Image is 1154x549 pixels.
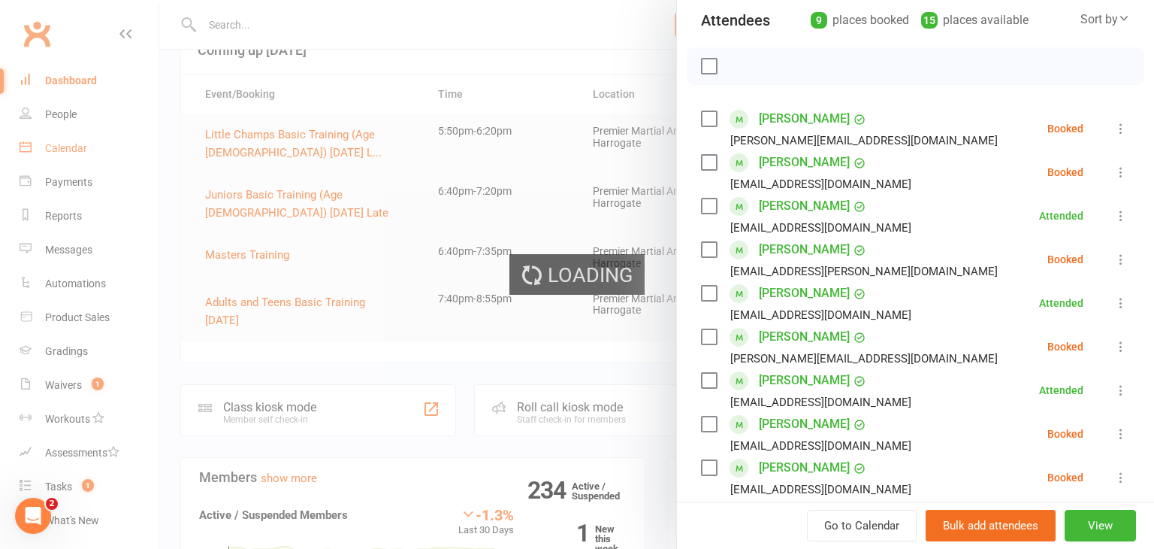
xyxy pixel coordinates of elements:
div: Booked [1047,472,1083,483]
a: [PERSON_NAME] [759,238,850,262]
div: Booked [1047,167,1083,177]
a: [PERSON_NAME] [759,281,850,305]
div: Attended [1039,298,1083,308]
div: Attended [1039,385,1083,396]
div: Booked [1047,254,1083,265]
a: [PERSON_NAME] [759,456,850,480]
a: [PERSON_NAME] [759,325,850,349]
button: View [1065,510,1136,541]
iframe: Intercom live chat [15,498,51,534]
a: [PERSON_NAME] [759,369,850,393]
div: [EMAIL_ADDRESS][DOMAIN_NAME] [730,218,911,238]
a: Go to Calendar [807,510,917,541]
div: [EMAIL_ADDRESS][DOMAIN_NAME] [730,393,911,412]
div: [EMAIL_ADDRESS][PERSON_NAME][DOMAIN_NAME] [730,262,998,281]
a: [PERSON_NAME] [759,412,850,436]
div: [EMAIL_ADDRESS][DOMAIN_NAME] [730,436,911,456]
span: 2 [46,498,58,510]
div: [PERSON_NAME][EMAIL_ADDRESS][DOMAIN_NAME] [730,349,998,369]
div: [EMAIL_ADDRESS][DOMAIN_NAME] [730,480,911,499]
a: [PERSON_NAME] [759,150,850,174]
div: [EMAIL_ADDRESS][DOMAIN_NAME] [730,174,911,194]
div: [EMAIL_ADDRESS][DOMAIN_NAME] [730,305,911,325]
a: [PERSON_NAME] [759,107,850,131]
div: [PERSON_NAME][EMAIL_ADDRESS][DOMAIN_NAME] [730,131,998,150]
div: places available [921,10,1029,31]
a: [PERSON_NAME] [759,194,850,218]
button: Bulk add attendees [926,510,1056,541]
div: Booked [1047,341,1083,352]
div: Booked [1047,123,1083,134]
div: places booked [811,10,909,31]
div: Attendees [701,10,770,31]
div: Attended [1039,211,1083,221]
div: Sort by [1080,10,1130,29]
div: 15 [921,12,938,29]
div: 9 [811,12,827,29]
div: Booked [1047,429,1083,439]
